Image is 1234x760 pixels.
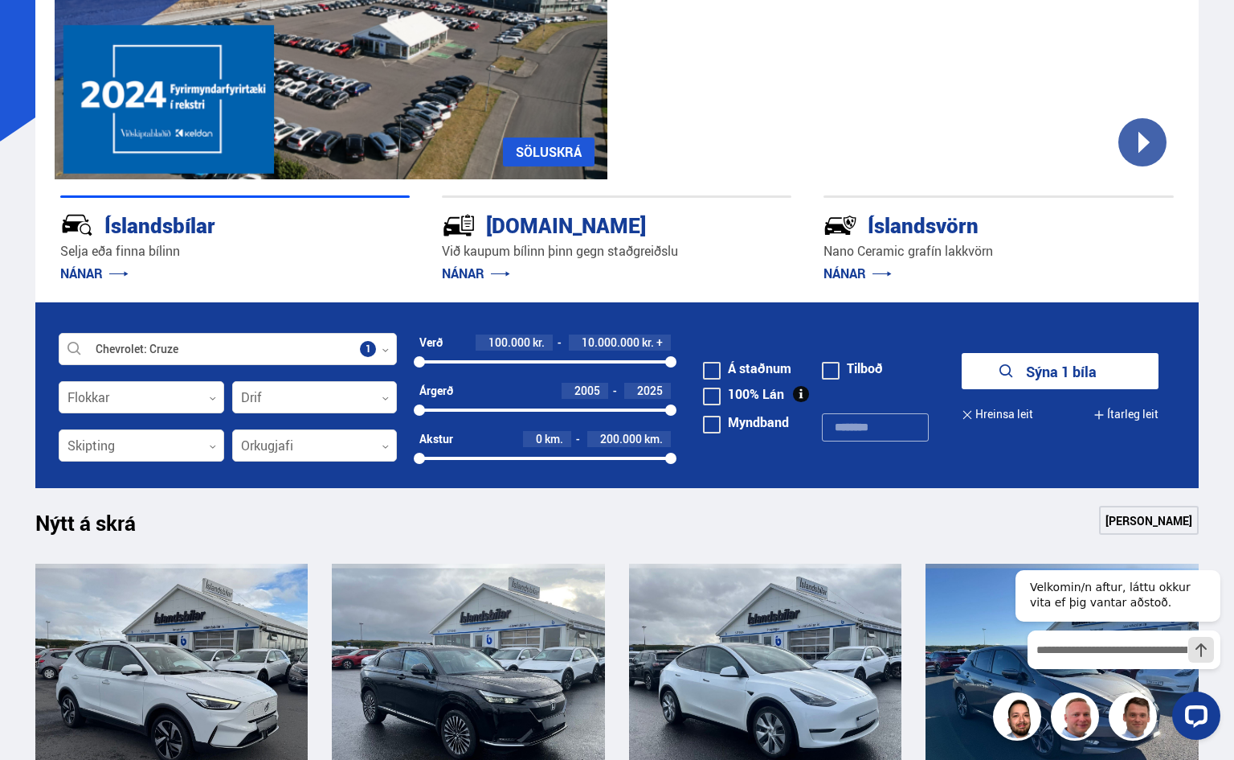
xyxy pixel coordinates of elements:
[488,335,530,350] span: 100.000
[582,335,639,350] span: 10.000.000
[823,265,892,282] a: NÁNAR
[962,353,1158,389] button: Sýna 1 bíla
[703,416,789,429] label: Myndband
[823,208,857,242] img: -Svtn6bYgwAsiwNX.svg
[600,431,642,446] span: 200.000
[1003,540,1227,753] iframe: LiveChat chat widget
[419,336,443,349] div: Verð
[703,362,791,375] label: Á staðnum
[442,210,734,238] div: [DOMAIN_NAME]
[703,388,784,401] label: 100% Lán
[1093,396,1158,433] button: Ítarleg leit
[656,336,663,349] span: +
[60,208,94,242] img: JRvxyua_JYH6wB4c.svg
[962,396,1033,433] button: Hreinsa leit
[823,242,1173,261] p: Nano Ceramic grafín lakkvörn
[637,383,663,398] span: 2025
[419,433,453,446] div: Akstur
[536,431,542,446] span: 0
[35,511,164,544] h1: Nýtt á skrá
[60,242,410,261] p: Selja eða finna bílinn
[644,433,663,446] span: km.
[995,695,1044,743] img: nhp88E3Fdnt1Opn2.png
[442,265,510,282] a: NÁNAR
[503,138,595,166] a: SÖLUSKRÁ
[1099,506,1199,535] a: [PERSON_NAME]
[60,265,129,282] a: NÁNAR
[574,383,600,398] span: 2005
[642,336,654,349] span: kr.
[419,384,453,397] div: Árgerð
[545,433,563,446] span: km.
[60,210,353,238] div: Íslandsbílar
[442,242,791,261] p: Við kaupum bílinn þinn gegn staðgreiðslu
[822,362,883,375] label: Tilboð
[823,210,1116,238] div: Íslandsvörn
[533,336,545,349] span: kr.
[442,208,476,242] img: tr5P-W3DuiFaO7aO.svg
